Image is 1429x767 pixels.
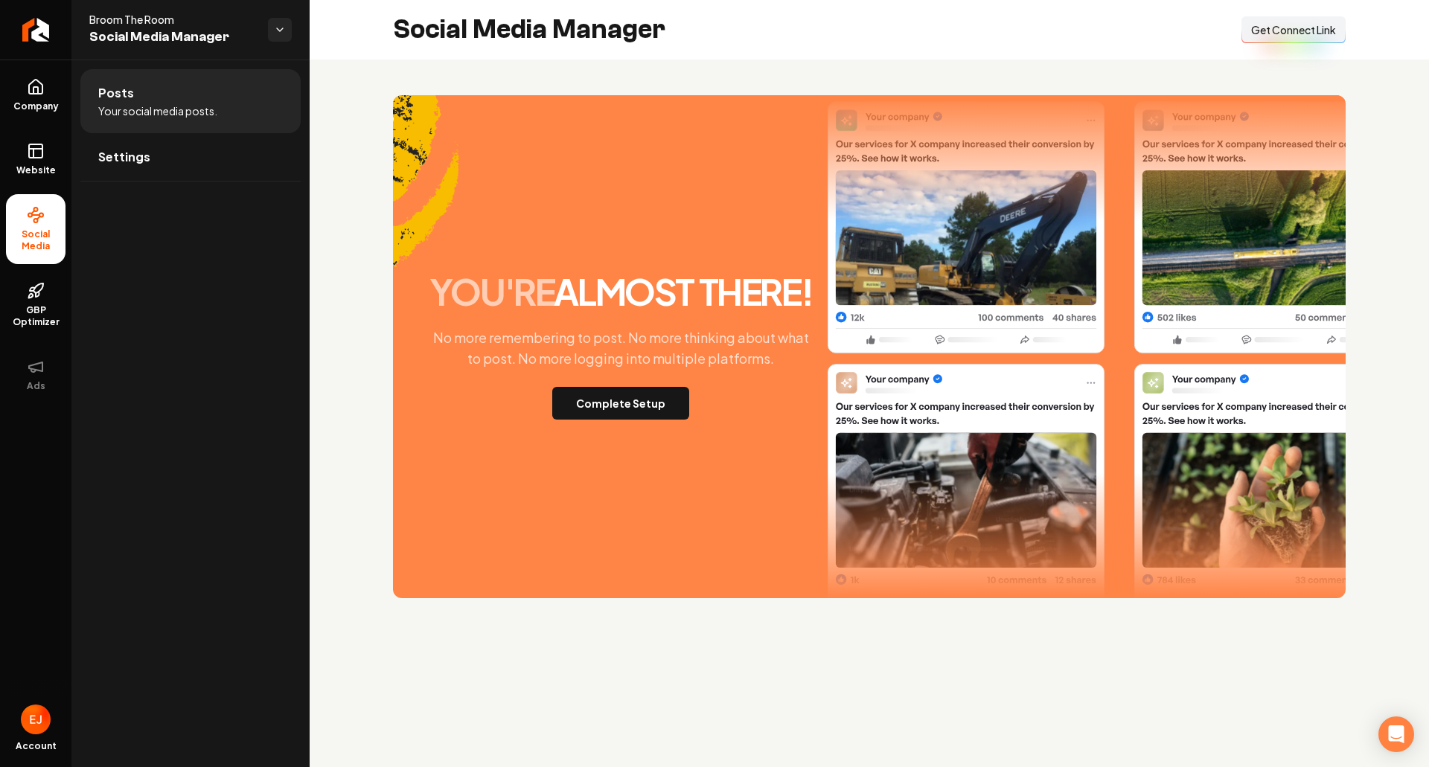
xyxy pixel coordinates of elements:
h2: almost there! [429,274,812,309]
a: Website [6,130,65,188]
img: Accent [393,95,459,309]
span: you're [429,269,554,314]
button: Get Connect Link [1241,16,1346,43]
button: Complete Setup [552,387,689,420]
img: Eduard Joers [21,705,51,734]
a: Settings [80,133,301,181]
h2: Social Media Manager [393,15,665,45]
img: Post One [828,100,1104,615]
span: Ads [21,380,51,392]
button: Ads [6,346,65,404]
span: Website [10,164,62,176]
span: Your social media posts. [98,103,217,118]
a: Company [6,66,65,124]
span: Get Connect Link [1251,22,1336,37]
span: Settings [98,148,150,166]
span: GBP Optimizer [6,304,65,328]
span: Social Media [6,228,65,252]
span: Broom The Room [89,12,256,27]
span: Company [7,100,65,112]
img: Rebolt Logo [22,18,50,42]
a: GBP Optimizer [6,270,65,340]
div: Open Intercom Messenger [1378,716,1414,752]
p: No more remembering to post. No more thinking about what to post. No more logging into multiple p... [420,327,822,369]
span: Social Media Manager [89,27,256,48]
button: Open user button [21,705,51,734]
span: Account [16,740,57,752]
span: Posts [98,84,134,102]
img: Post Two [1134,102,1411,617]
